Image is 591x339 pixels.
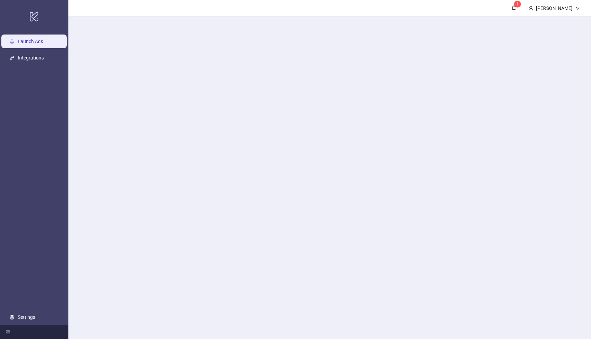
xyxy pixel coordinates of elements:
span: 1 [516,2,519,6]
a: Settings [18,314,35,320]
a: Integrations [18,55,44,60]
sup: 1 [514,1,521,8]
span: bell [511,5,516,10]
div: [PERSON_NAME] [533,4,575,12]
a: Launch Ads [18,39,43,44]
span: down [575,6,580,11]
span: user [528,6,533,11]
span: menu-fold [5,330,10,335]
